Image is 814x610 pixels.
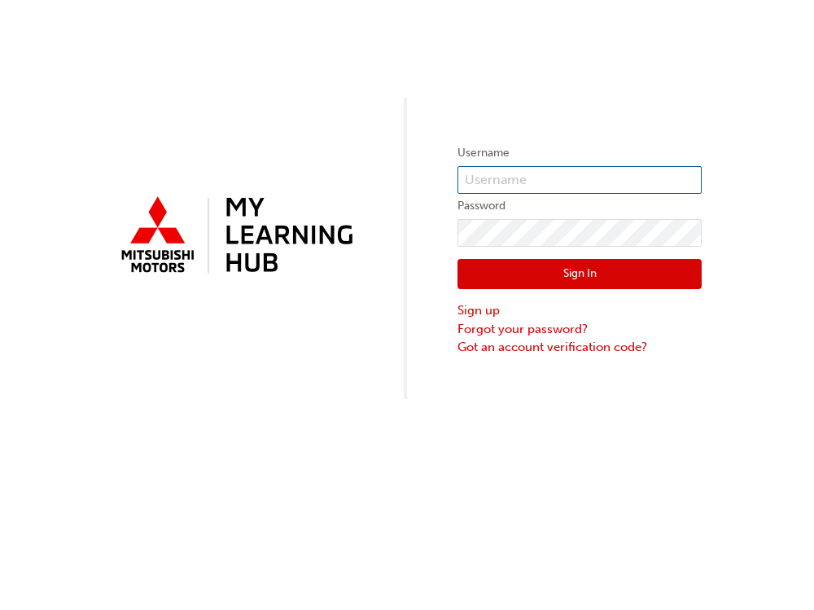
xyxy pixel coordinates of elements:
[112,190,357,283] img: mmal
[457,143,702,163] label: Username
[457,196,702,216] label: Password
[457,166,702,194] input: Username
[457,338,702,357] a: Got an account verification code?
[457,259,702,290] button: Sign In
[457,301,702,320] a: Sign up
[457,320,702,339] a: Forgot your password?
